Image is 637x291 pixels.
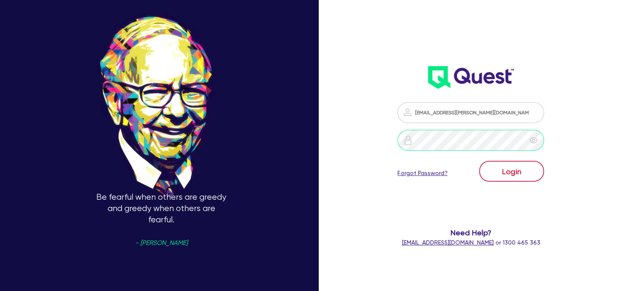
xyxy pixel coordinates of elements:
[402,239,540,246] span: or 1300 465 363
[397,169,447,178] a: Forgot Password?
[402,239,493,246] a: [EMAIL_ADDRESS][DOMAIN_NAME]
[402,107,413,117] img: icon-password
[479,161,544,182] button: Login
[403,135,413,145] img: icon-password
[428,66,514,89] img: wH2k97JdezQIQAAAABJRU5ErkJggg==
[388,227,553,238] span: Need Help?
[135,240,188,246] span: - [PERSON_NAME]
[397,102,544,123] input: Email address
[529,136,538,144] span: eye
